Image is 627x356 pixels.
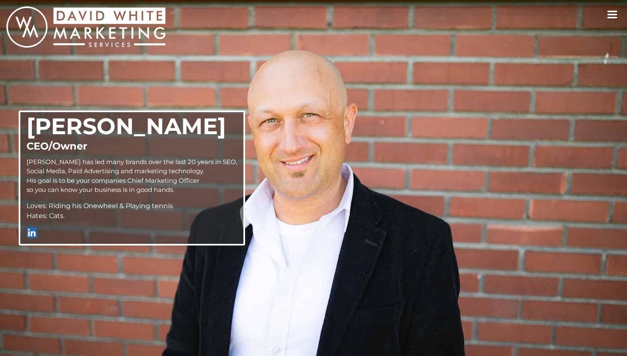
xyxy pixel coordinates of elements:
a: White Marketing home link [6,6,165,51]
span: Hates: Cats. [27,212,65,220]
h2: [PERSON_NAME] [27,115,237,137]
h3: CEO/Owner [27,141,237,151]
span: Loves: Riding his Onewheel & Playing tennis [27,202,173,210]
button: toggle navigation [604,6,621,23]
p: [PERSON_NAME] has led many brands over the last 20 years in SEO, Social Media, Paid Advertising a... [27,157,237,195]
img: White Marketing - get found, lead digital [6,6,165,48]
img: linkedin.png [27,227,39,238]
